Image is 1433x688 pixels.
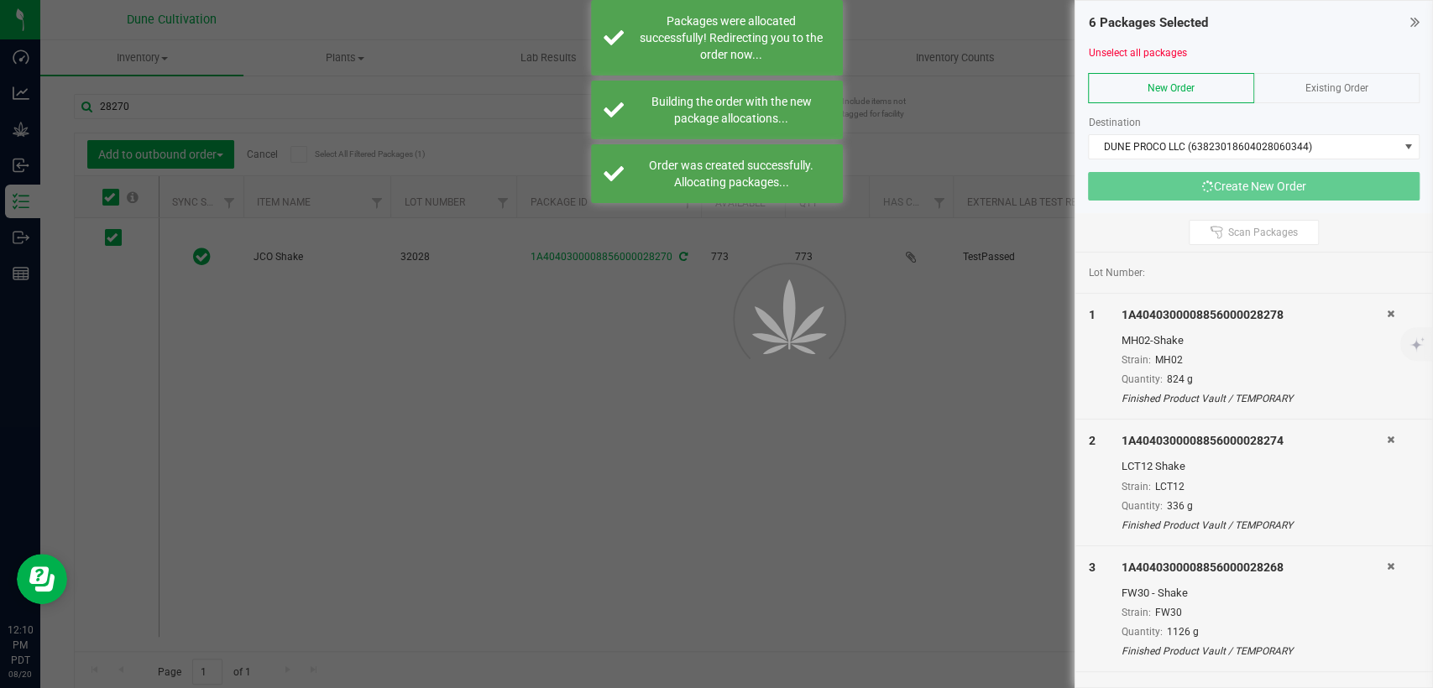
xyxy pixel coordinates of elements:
div: FW30 - Shake [1122,585,1387,602]
span: 824 g [1167,373,1193,385]
div: Finished Product Vault / TEMPORARY [1122,518,1387,533]
span: FW30 [1155,607,1182,618]
span: Strain: [1122,607,1151,618]
div: Order was created successfully. Allocating packages... [633,157,830,190]
span: 336 g [1167,500,1193,512]
span: LCT12 [1155,481,1185,493]
button: Create New Order [1088,172,1420,201]
span: Lot Number: [1088,265,1144,280]
span: 1126 g [1167,626,1199,638]
div: 1A4040300008856000028278 [1122,306,1387,324]
div: 1A4040300008856000028274 [1122,432,1387,450]
div: Building the order with the new package allocations... [633,93,830,127]
div: 1A4040300008856000028268 [1122,559,1387,576]
span: New Order [1148,82,1195,94]
span: Destination [1088,117,1140,128]
span: 1 [1088,308,1095,321]
span: Strain: [1122,481,1151,493]
span: Quantity: [1122,373,1163,385]
span: Quantity: [1122,626,1163,638]
div: LCT12 Shake [1122,458,1387,475]
span: 3 [1088,560,1095,574]
span: MH02 [1155,354,1183,366]
div: Finished Product Vault / TEMPORARY [1122,391,1387,406]
a: Unselect all packages [1088,47,1186,59]
span: Strain: [1122,354,1151,366]
span: DUNE PROCO LLC (63823018604028060344) [1089,135,1398,159]
span: Existing Order [1305,82,1368,94]
span: Scan Packages [1228,226,1298,239]
button: Scan Packages [1189,220,1319,245]
span: Quantity: [1122,500,1163,512]
span: 2 [1088,434,1095,447]
iframe: Resource center [17,554,67,604]
div: Packages were allocated successfully! Redirecting you to the order now... [633,13,830,63]
div: MH02-Shake [1122,332,1387,349]
div: Finished Product Vault / TEMPORARY [1122,644,1387,659]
